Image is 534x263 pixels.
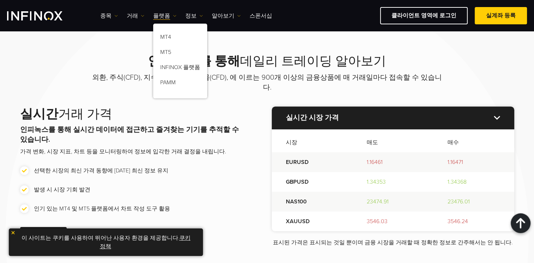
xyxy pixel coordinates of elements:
[272,172,353,192] td: GBPUSD
[20,227,67,244] a: 종목 보기
[380,7,468,24] a: 클라이언트 영역에 로그인
[272,192,353,212] td: NAS100
[250,12,272,20] a: 스폰서십
[433,172,514,192] td: 1.34368
[153,76,207,91] a: PAMM
[433,152,514,172] td: 1.16471
[212,12,241,20] a: 알아보기
[20,106,244,122] h2: 거래 가격
[153,12,176,20] a: 플랫폼
[433,129,514,152] th: 매수
[185,12,203,20] a: 정보
[91,73,444,92] p: 외환, 주식(CFD), 지수, 상품, 채권, 선물(CFD), 에 이르는 900개 이상의 금융상품에 매 거래일마다 접속할 수 있습니다.
[272,238,514,247] p: 표시된 가격은 표시되는 것일 뿐이며 금융 시장을 거래할 때 정확한 정보로 간주해서는 안 됩니다.
[127,12,144,20] a: 거래
[272,129,353,152] th: 시장
[272,212,353,231] td: XAUUSD
[353,172,433,192] td: 1.34353
[100,12,118,20] a: 종목
[20,126,239,144] strong: 인피녹스를 통해 실시간 데이터에 접근하고 즐겨찾는 기기를 추적할 수 있습니다.
[475,7,527,24] a: 실계좌 등록
[20,106,58,122] strong: 실시간
[20,166,244,175] li: 선택한 시장의 최신 가격 동향에 [DATE] 최신 정보 유지
[353,212,433,231] td: 3546.03
[91,54,444,69] h2: 데일리 트레이딩 알아보기
[20,185,244,194] li: 발생 시 시장 기회 발견
[433,192,514,212] td: 23476.01
[148,54,240,69] strong: 인피녹스를 통해
[153,61,207,76] a: INFINOX 플랫폼
[153,46,207,61] a: MT5
[353,129,433,152] th: 매도
[353,152,433,172] td: 1.16461
[7,11,79,20] a: INFINOX Logo
[433,212,514,231] td: 3546.24
[286,114,339,122] strong: 실시간 시장 가격
[12,232,199,252] p: 이 사이트는 쿠키를 사용하여 뛰어난 사용자 환경을 제공합니다. .
[272,152,353,172] td: EURUSD
[153,31,207,46] a: MT4
[20,147,244,156] p: 가격 변화, 시장 지표, 차트 등을 모니터링하여 정보에 입각한 거래 결정을 내립니다.
[11,230,16,235] img: yellow close icon
[20,204,244,213] li: 인기 있는 MT4 및 MT5 플랫폼에서 차트 작성 도구 활용
[353,192,433,212] td: 23474.91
